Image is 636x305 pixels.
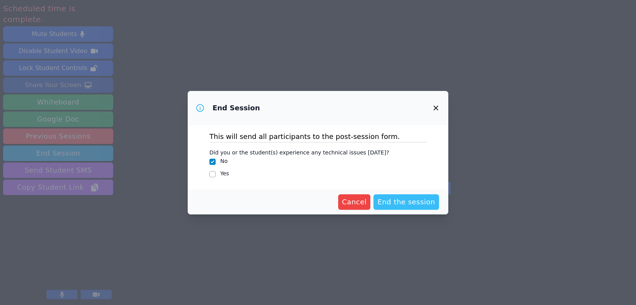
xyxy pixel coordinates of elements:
p: This will send all participants to the post-session form. [209,131,427,142]
label: No [220,158,228,164]
button: End the session [373,194,439,210]
label: Yes [220,170,229,176]
span: Cancel [342,197,367,207]
h3: End Session [213,103,260,113]
legend: Did you or the student(s) experience any technical issues [DATE]? [209,146,389,157]
span: End the session [377,197,435,207]
button: Cancel [338,194,371,210]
